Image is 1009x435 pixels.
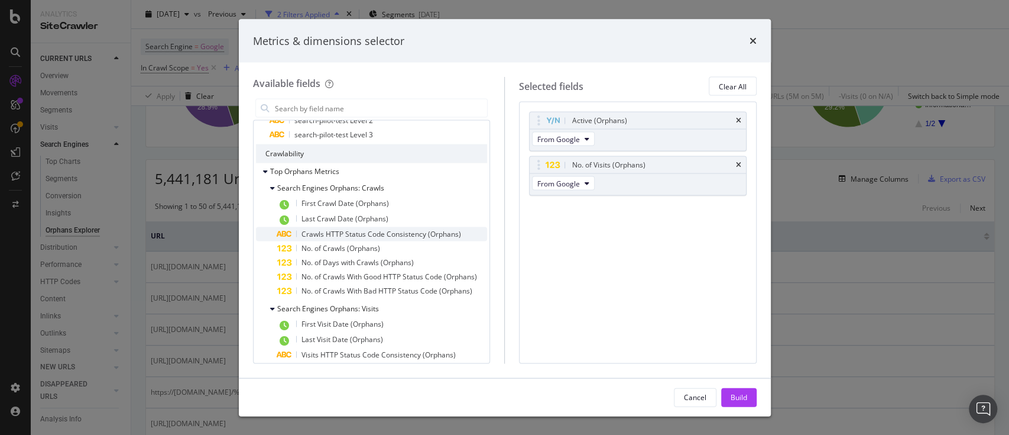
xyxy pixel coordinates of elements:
span: No. of Days with Crawls (Orphans) [301,257,414,268]
span: No. of Crawls With Bad HTTP Status Code (Orphans) [301,286,472,296]
span: Search Engines Orphans: Crawls [277,183,384,193]
span: From Google [537,134,580,144]
div: Clear All [719,81,747,91]
button: From Google [532,176,595,191]
div: Available fields [253,77,320,90]
div: Active (Orphans) [572,115,627,127]
div: Cancel [684,392,706,402]
span: Last Visit Date (Orphans) [301,334,383,344]
input: Search by field name [274,99,488,117]
button: From Google [532,132,595,146]
div: times [736,117,741,124]
span: First Visit Date (Orphans) [301,319,384,329]
div: Metrics & dimensions selector [253,33,404,49]
span: Search Engines Orphans: Visits [277,304,379,314]
div: modal [239,19,771,416]
div: times [750,33,757,49]
div: No. of Visits (Orphans)timesFrom Google [529,156,747,196]
div: No. of Visits (Orphans) [572,159,645,171]
span: Top Orphans Metrics [270,166,339,176]
span: Visits HTTP Status Code Consistency (Orphans) [301,350,456,360]
button: Build [721,388,757,407]
span: search-pilot-test Level 3 [294,130,373,140]
div: Open Intercom Messenger [969,395,997,423]
button: Cancel [674,388,716,407]
span: Crawls HTTP Status Code Consistency (Orphans) [301,229,461,239]
div: times [736,162,741,169]
div: Selected fields [519,79,583,93]
span: First Crawl Date (Orphans) [301,198,389,208]
div: Build [731,392,747,402]
div: Active (Orphans)timesFrom Google [529,112,747,152]
span: search-pilot-test Level 2 [294,115,373,125]
div: Crawlability [256,144,488,163]
span: No. of Crawls (Orphans) [301,243,380,253]
span: No. of Crawls With Good HTTP Status Code (Orphans) [301,272,477,282]
span: From Google [537,178,580,188]
span: Last Crawl Date (Orphans) [301,214,388,224]
button: Clear All [709,77,757,96]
